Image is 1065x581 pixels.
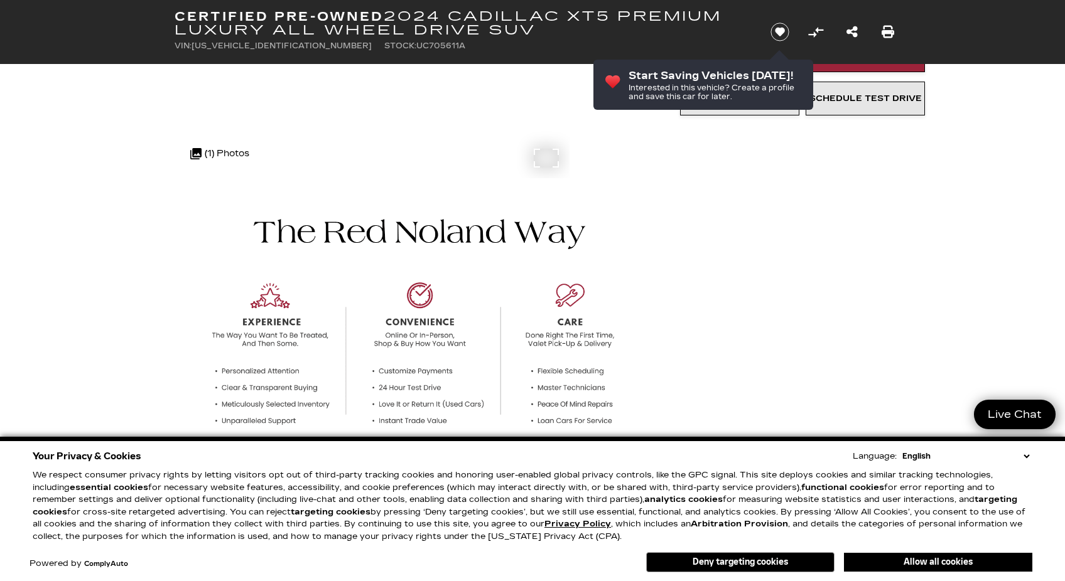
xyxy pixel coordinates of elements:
a: Share this Certified Pre-Owned 2024 Cadillac XT5 Premium Luxury All Wheel Drive SUV [846,23,858,41]
a: Instant Trade Value [680,82,799,115]
a: Print this Certified Pre-Owned 2024 Cadillac XT5 Premium Luxury All Wheel Drive SUV [882,23,894,41]
span: UC705611A [416,41,465,50]
button: Save vehicle [766,22,794,42]
span: Instant Trade Value [683,93,796,104]
select: Language Select [899,450,1032,462]
strong: functional cookies [801,482,884,493]
a: Schedule Test Drive [806,82,925,115]
a: Privacy Policy [544,519,611,529]
strong: targeting cookies [33,494,1017,517]
strong: Certified Pre-Owned [175,9,384,24]
button: Deny targeting cookies [646,552,835,572]
span: Stock: [384,41,416,50]
strong: targeting cookies [291,507,370,517]
span: Live Chat [981,407,1048,422]
div: Language: [853,452,897,461]
button: Compare Vehicle [806,23,825,41]
button: Allow all cookies [844,553,1032,572]
span: Schedule Test Drive [809,93,922,104]
div: (1) Photos [184,139,256,169]
span: [US_VEHICLE_IDENTIFICATION_NUMBER] [192,41,372,50]
strong: essential cookies [70,482,148,493]
span: Your Privacy & Cookies [33,447,141,465]
p: We respect consumer privacy rights by letting visitors opt out of third-party tracking cookies an... [33,469,1032,543]
a: Live Chat [974,400,1056,429]
h1: 2024 Cadillac XT5 Premium Luxury All Wheel Drive SUV [175,9,749,37]
div: Powered by [30,560,128,568]
a: ComplyAuto [84,560,128,568]
strong: analytics cookies [644,494,723,504]
strong: Arbitration Provision [691,519,788,529]
span: VIN: [175,41,192,50]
